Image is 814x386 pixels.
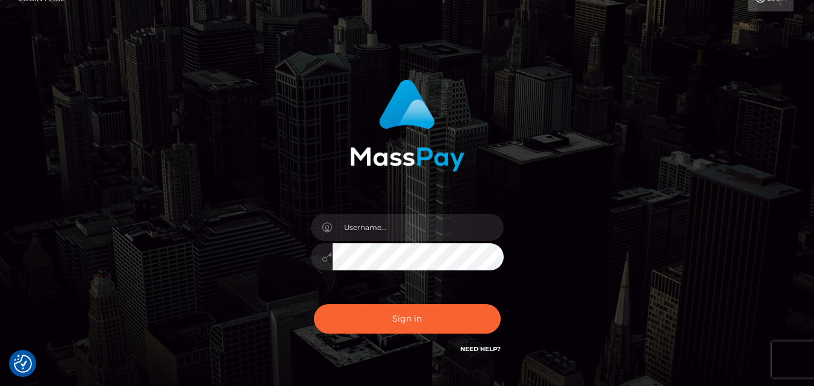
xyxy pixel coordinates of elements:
img: Revisit consent button [14,355,32,373]
button: Consent Preferences [14,355,32,373]
a: Need Help? [460,345,501,353]
img: MassPay Login [350,79,465,172]
button: Sign in [314,304,501,334]
input: Username... [333,214,504,241]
